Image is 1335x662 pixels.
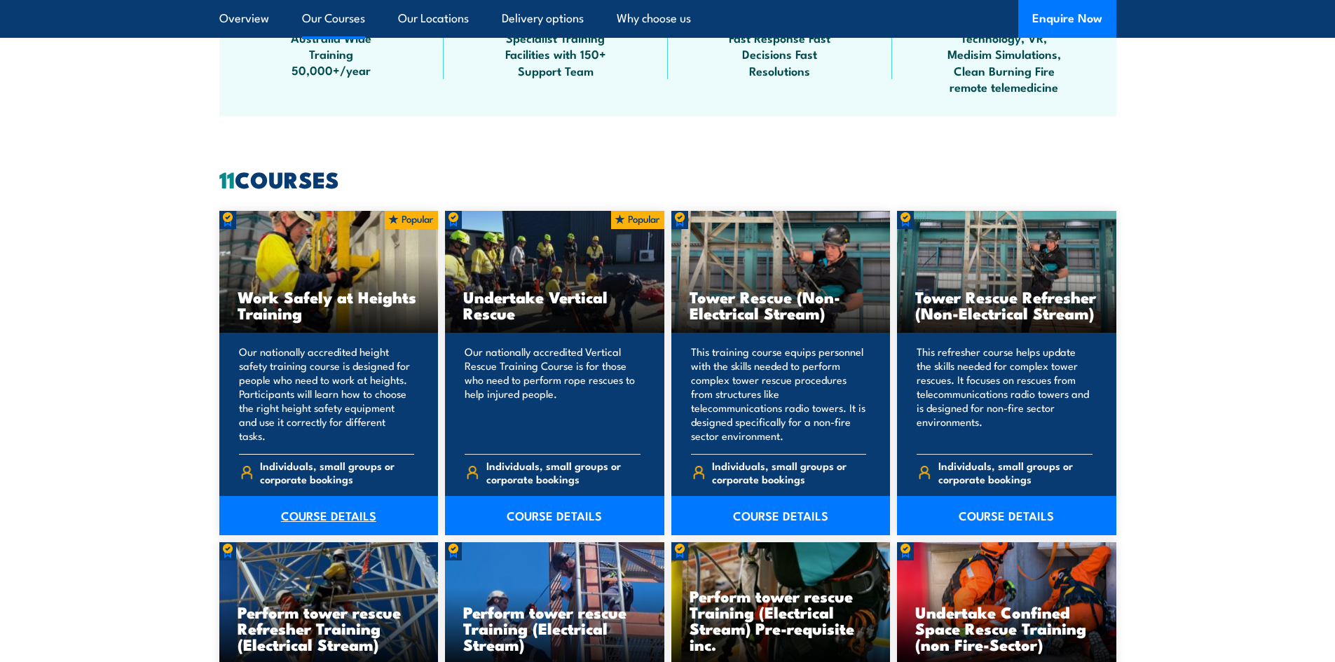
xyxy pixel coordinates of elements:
h3: Tower Rescue (Non-Electrical Stream) [690,289,872,321]
h3: Perform tower rescue Training (Electrical Stream) Pre-requisite inc. [690,588,872,652]
a: COURSE DETAILS [445,496,664,535]
p: Our nationally accredited Vertical Rescue Training Course is for those who need to perform rope r... [465,345,641,443]
a: COURSE DETAILS [671,496,891,535]
h3: Undertake Vertical Rescue [463,289,646,321]
a: COURSE DETAILS [897,496,1116,535]
h3: Perform tower rescue Training (Electrical Stream) [463,604,646,652]
span: Individuals, small groups or corporate bookings [938,459,1093,485]
h2: COURSES [219,169,1116,188]
span: Individuals, small groups or corporate bookings [712,459,866,485]
h3: Undertake Confined Space Rescue Training (non Fire-Sector) [915,604,1098,652]
span: Individuals, small groups or corporate bookings [260,459,414,485]
p: This training course equips personnel with the skills needed to perform complex tower rescue proc... [691,345,867,443]
h3: Work Safely at Heights Training [238,289,420,321]
a: COURSE DETAILS [219,496,439,535]
span: Specialist Training Facilities with 150+ Support Team [493,29,619,78]
p: This refresher course helps update the skills needed for complex tower rescues. It focuses on res... [917,345,1093,443]
span: Australia Wide Training 50,000+/year [268,29,395,78]
span: Fast Response Fast Decisions Fast Resolutions [717,29,843,78]
h3: Tower Rescue Refresher (Non-Electrical Stream) [915,289,1098,321]
h3: Perform tower rescue Refresher Training (Electrical Stream) [238,604,420,652]
p: Our nationally accredited height safety training course is designed for people who need to work a... [239,345,415,443]
span: Technology, VR, Medisim Simulations, Clean Burning Fire remote telemedicine [941,29,1067,95]
span: Individuals, small groups or corporate bookings [486,459,641,485]
strong: 11 [219,161,235,196]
